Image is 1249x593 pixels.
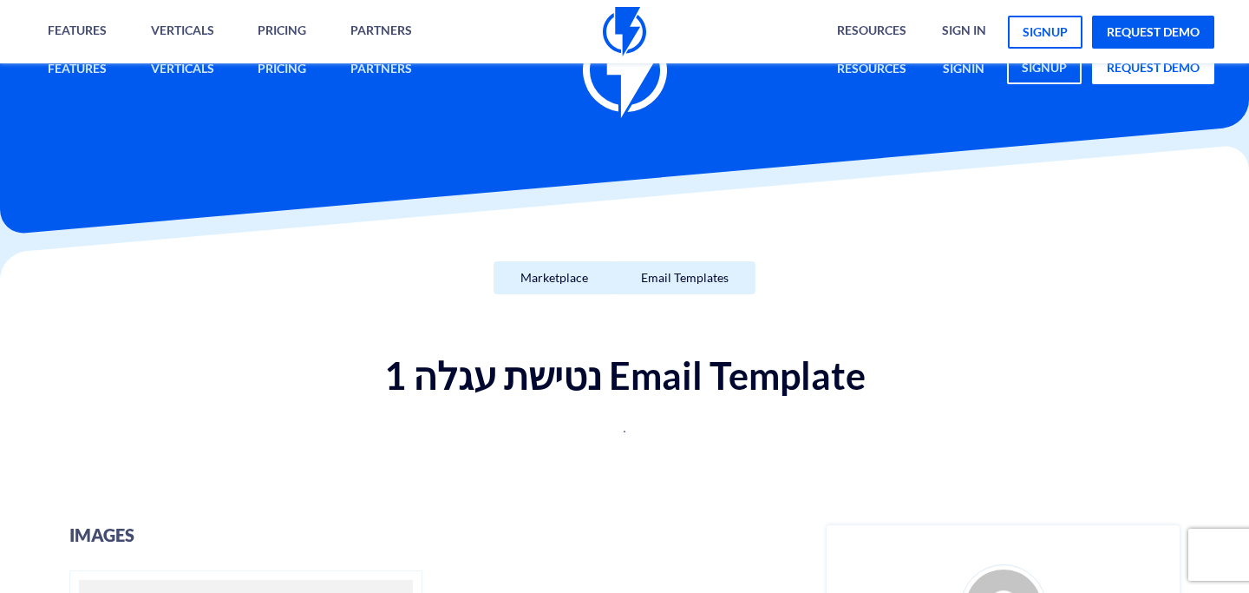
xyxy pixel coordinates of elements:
a: request demo [1092,16,1214,49]
a: signin [930,51,997,89]
h3: images [69,525,801,544]
a: signup [1007,51,1082,84]
a: Marketplace [494,261,615,294]
a: Resources [824,51,919,89]
a: signup [1008,16,1082,49]
a: Verticals [138,51,227,89]
h1: נטישת עגלה 1 Email Template [17,355,1232,397]
a: Pricing [245,51,319,89]
a: Features [35,51,120,89]
p: . [139,414,1110,438]
a: Partners [337,51,425,89]
a: request demo [1092,51,1214,84]
a: Email Templates [614,261,755,294]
